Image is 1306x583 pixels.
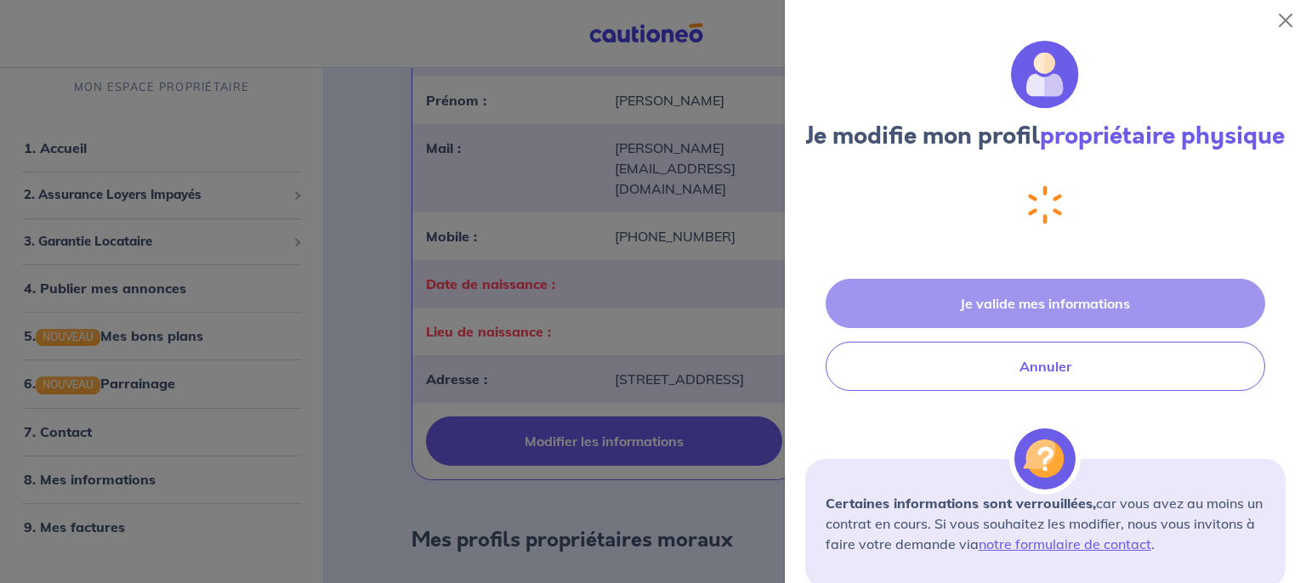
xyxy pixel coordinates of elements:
[1028,185,1062,224] img: loading-spinner
[1011,41,1079,109] img: illu_account.svg
[1272,7,1299,34] button: Close
[826,342,1265,391] button: Annuler
[979,535,1151,552] a: notre formulaire de contact
[826,495,1096,512] strong: Certaines informations sont verrouillées,
[826,493,1265,554] p: car vous avez au moins un contrat en cours. Si vous souhaitez les modifier, nous vous invitons à ...
[1014,428,1076,490] img: illu_alert_question.svg
[1040,119,1285,153] strong: propriétaire physique
[805,122,1286,151] h3: Je modifie mon profil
